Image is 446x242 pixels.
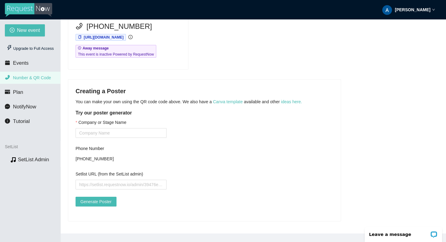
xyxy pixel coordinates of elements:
[86,21,152,32] span: [PHONE_NUMBER]
[10,28,15,33] span: plus-circle
[18,157,49,162] a: SetList Admin
[76,119,126,126] label: Company or Stage Name
[5,89,10,94] span: credit-card
[382,5,392,15] img: ACg8ocICPWenXwCWFQB3Qs0wKE1ACRTIR5rp0Wh4MuvsEYNhi6HQ0w=s96-c
[76,145,167,152] div: Phone Number
[78,46,82,50] span: field-time
[13,118,30,124] span: Tutorial
[5,118,10,124] span: info-circle
[213,99,243,104] a: Canva template
[361,223,446,242] iframe: LiveChat chat widget
[5,75,10,80] span: phone
[76,197,117,206] button: Generate Poster
[7,45,12,50] span: thunderbolt
[17,26,40,34] span: New event
[76,87,333,95] h4: Creating a Poster
[76,98,333,105] p: You can make your own using the QR code code above. We also have a available and other
[5,104,10,109] span: message
[281,99,302,104] a: ideas here.
[13,75,51,80] span: Number & QR Code
[76,22,83,30] span: phone
[5,24,45,36] button: plus-circleNew event
[128,35,133,39] span: info-circle
[76,154,167,163] div: [PHONE_NUMBER]
[5,3,52,17] img: RequestNow
[13,60,29,66] span: Events
[5,60,10,65] span: calendar
[13,89,23,95] span: Plan
[76,128,167,138] input: Company or Stage Name
[5,43,56,55] div: Upgrade to Full Access
[80,198,112,205] span: Generate Poster
[76,180,167,189] input: Setlist URL (from the SetList admin)
[13,104,36,110] span: NotifyNow
[84,35,123,39] span: [URL][DOMAIN_NAME]
[432,8,435,11] span: down
[78,35,82,39] span: copy
[76,171,143,177] label: Setlist URL (from the SetList admin)
[76,109,333,117] h5: Try our poster generator
[78,51,154,57] span: This event is inactive Powered by RequestNow
[395,7,431,12] strong: [PERSON_NAME]
[83,46,109,50] b: Away message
